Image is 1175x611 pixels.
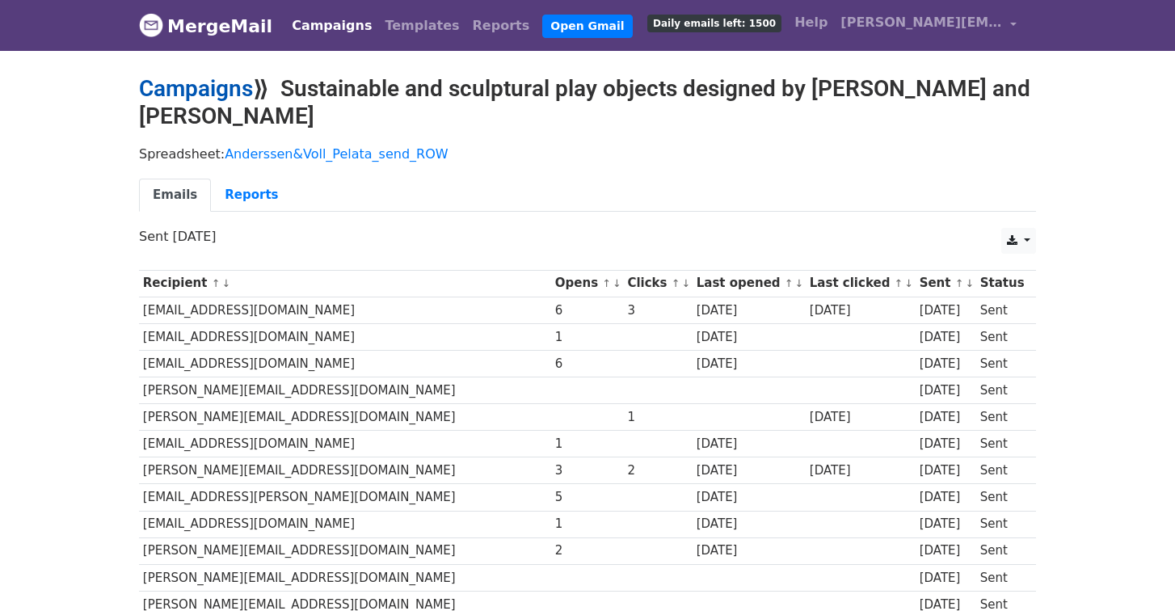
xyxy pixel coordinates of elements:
[810,301,912,320] div: [DATE]
[788,6,834,39] a: Help
[834,6,1023,44] a: [PERSON_NAME][EMAIL_ADDRESS][DOMAIN_NAME]
[976,350,1028,377] td: Sent
[613,277,621,289] a: ↓
[697,461,802,480] div: [DATE]
[555,541,620,560] div: 2
[920,435,973,453] div: [DATE]
[672,277,680,289] a: ↑
[212,277,221,289] a: ↑
[920,461,973,480] div: [DATE]
[211,179,292,212] a: Reports
[976,270,1028,297] th: Status
[810,408,912,427] div: [DATE]
[466,10,537,42] a: Reports
[697,435,802,453] div: [DATE]
[285,10,378,42] a: Campaigns
[920,408,973,427] div: [DATE]
[920,381,973,400] div: [DATE]
[920,301,973,320] div: [DATE]
[806,270,916,297] th: Last clicked
[920,515,973,533] div: [DATE]
[641,6,788,39] a: Daily emails left: 1500
[920,328,973,347] div: [DATE]
[697,488,802,507] div: [DATE]
[139,484,551,511] td: [EMAIL_ADDRESS][PERSON_NAME][DOMAIN_NAME]
[139,404,551,431] td: [PERSON_NAME][EMAIL_ADDRESS][DOMAIN_NAME]
[139,350,551,377] td: [EMAIL_ADDRESS][DOMAIN_NAME]
[920,541,973,560] div: [DATE]
[785,277,794,289] a: ↑
[976,537,1028,564] td: Sent
[627,301,689,320] div: 3
[555,488,620,507] div: 5
[551,270,624,297] th: Opens
[555,461,620,480] div: 3
[697,301,802,320] div: [DATE]
[555,301,620,320] div: 6
[139,511,551,537] td: [EMAIL_ADDRESS][DOMAIN_NAME]
[139,145,1036,162] p: Spreadsheet:
[627,408,689,427] div: 1
[697,515,802,533] div: [DATE]
[225,146,448,162] a: Anderssen&Voll_Pelata_send_ROW
[139,75,1036,129] h2: ⟫ Sustainable and sculptural play objects designed by [PERSON_NAME] and [PERSON_NAME]
[976,564,1028,591] td: Sent
[139,9,272,43] a: MergeMail
[139,564,551,591] td: [PERSON_NAME][EMAIL_ADDRESS][DOMAIN_NAME]
[1094,533,1175,611] iframe: Chat Widget
[139,228,1036,245] p: Sent [DATE]
[976,457,1028,484] td: Sent
[555,355,620,373] div: 6
[681,277,690,289] a: ↓
[139,537,551,564] td: [PERSON_NAME][EMAIL_ADDRESS][DOMAIN_NAME]
[693,270,806,297] th: Last opened
[139,13,163,37] img: MergeMail logo
[697,355,802,373] div: [DATE]
[965,277,974,289] a: ↓
[139,457,551,484] td: [PERSON_NAME][EMAIL_ADDRESS][DOMAIN_NAME]
[904,277,913,289] a: ↓
[976,431,1028,457] td: Sent
[976,297,1028,323] td: Sent
[976,323,1028,350] td: Sent
[602,277,611,289] a: ↑
[697,541,802,560] div: [DATE]
[920,488,973,507] div: [DATE]
[976,404,1028,431] td: Sent
[555,328,620,347] div: 1
[139,431,551,457] td: [EMAIL_ADDRESS][DOMAIN_NAME]
[976,484,1028,511] td: Sent
[624,270,693,297] th: Clicks
[139,377,551,404] td: [PERSON_NAME][EMAIL_ADDRESS][DOMAIN_NAME]
[555,515,620,533] div: 1
[920,355,973,373] div: [DATE]
[221,277,230,289] a: ↓
[810,461,912,480] div: [DATE]
[139,270,551,297] th: Recipient
[378,10,465,42] a: Templates
[139,75,253,102] a: Campaigns
[976,377,1028,404] td: Sent
[795,277,804,289] a: ↓
[697,328,802,347] div: [DATE]
[139,323,551,350] td: [EMAIL_ADDRESS][DOMAIN_NAME]
[647,15,781,32] span: Daily emails left: 1500
[555,435,620,453] div: 1
[916,270,976,297] th: Sent
[139,179,211,212] a: Emails
[139,297,551,323] td: [EMAIL_ADDRESS][DOMAIN_NAME]
[920,569,973,588] div: [DATE]
[895,277,903,289] a: ↑
[627,461,689,480] div: 2
[976,511,1028,537] td: Sent
[955,277,964,289] a: ↑
[542,15,632,38] a: Open Gmail
[840,13,1002,32] span: [PERSON_NAME][EMAIL_ADDRESS][DOMAIN_NAME]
